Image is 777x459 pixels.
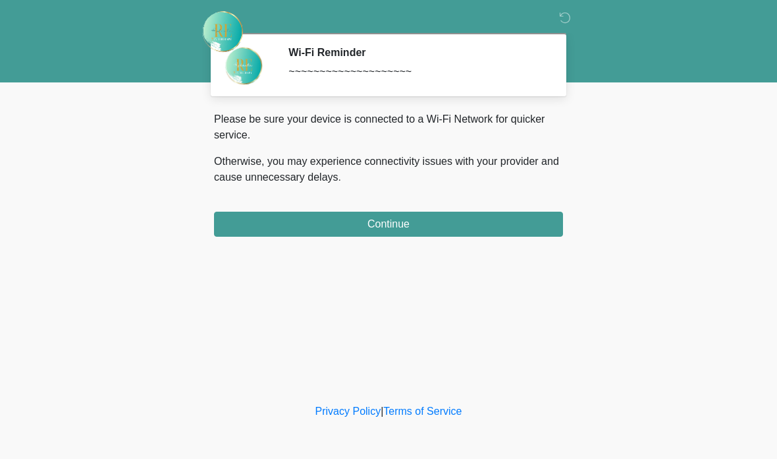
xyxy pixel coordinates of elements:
a: Terms of Service [383,406,462,417]
p: Please be sure your device is connected to a Wi-Fi Network for quicker service. [214,111,563,143]
span: . [338,171,341,183]
img: Rehydrate Aesthetics & Wellness Logo [201,10,244,53]
div: ~~~~~~~~~~~~~~~~~~~~ [288,64,543,80]
a: Privacy Policy [315,406,381,417]
p: Otherwise, you may experience connectivity issues with your provider and cause unnecessary delays [214,154,563,185]
button: Continue [214,212,563,237]
img: Agent Avatar [224,46,263,86]
a: | [381,406,383,417]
